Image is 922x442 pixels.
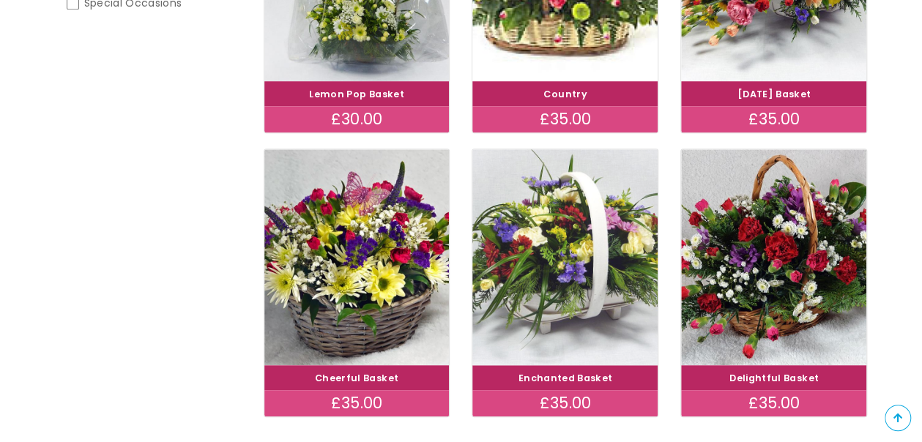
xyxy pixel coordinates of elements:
[264,390,450,416] div: £35.00
[472,106,658,132] div: £35.00
[461,137,669,378] img: Enchanted Basket
[264,149,450,365] img: Cheerful Basket
[264,106,450,132] div: £30.00
[737,88,811,100] a: [DATE] Basket
[681,390,866,416] div: £35.00
[543,88,587,100] a: Country
[681,106,866,132] div: £35.00
[681,149,866,365] img: Delightful Basket
[729,372,819,384] a: Delightful Basket
[309,88,404,100] a: Lemon Pop Basket
[518,372,613,384] a: Enchanted Basket
[315,372,398,384] a: Cheerful Basket
[472,390,658,416] div: £35.00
